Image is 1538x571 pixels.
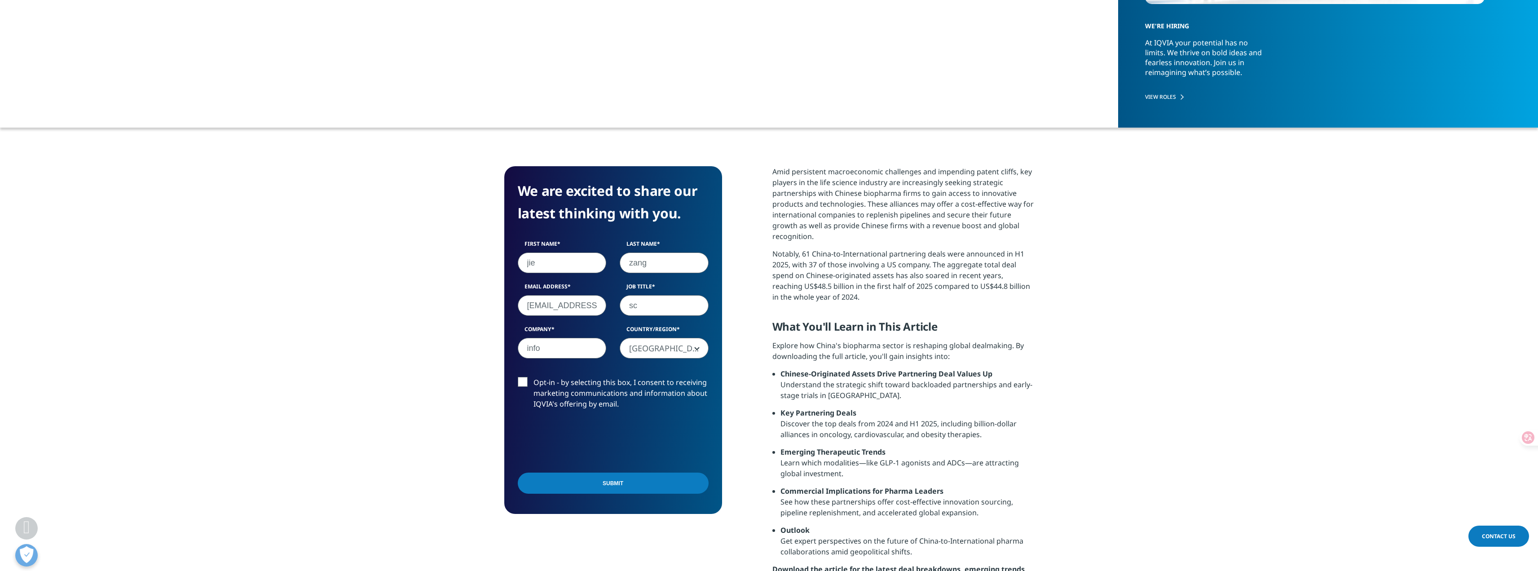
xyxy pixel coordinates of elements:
[780,407,1034,447] li: Discover the top deals from 2024 and H1 2025, including billion-dollar alliances in oncology, car...
[780,447,886,457] strong: Emerging Therapeutic Trends
[772,320,1034,340] h5: What You'll Learn in This Article
[1145,6,1468,38] h5: WE'RE HIRING
[1482,532,1516,540] span: Contact Us
[780,486,943,496] strong: Commercial Implications for Pharma Leaders
[518,377,709,414] label: Opt-in - by selecting this box, I consent to receiving marketing communications and information a...
[620,338,709,359] span: China
[772,340,1034,368] p: Explore how China's biopharma sector is reshaping global dealmaking. By downloading the full arti...
[620,338,708,359] span: China
[780,486,1034,525] li: See how these partnerships offer cost-effective innovation sourcing, pipeline replenishment, and ...
[780,525,1034,564] li: Get expert perspectives on the future of China-to-International pharma collaborations amid geopol...
[518,240,607,252] label: First Name
[780,447,1034,486] li: Learn which modalities—like GLP-1 agonists and ADCs—are attracting global investment.
[518,473,709,494] input: Submit
[1145,38,1269,85] p: At IQVIA your potential has no limits. We thrive on bold ideas and fearless innovation. Join us i...
[518,424,654,459] iframe: reCAPTCHA
[620,240,709,252] label: Last Name
[620,325,709,338] label: Country/Region
[1145,93,1485,101] a: VIEW ROLES
[1468,526,1529,547] a: Contact Us
[772,248,1034,309] p: Notably, 61 China-to-International partnering deals were announced in H1 2025, with 37 of those i...
[780,368,1034,407] li: Understand the strategic shift toward backloaded partnerships and early-stage trials in [GEOGRAPH...
[780,369,992,379] strong: Chinese-Originated Assets Drive Partnering Deal Values Up
[772,166,1034,248] p: Amid persistent macroeconomic challenges and impending patent cliffs, key players in the life sci...
[518,283,607,295] label: Email Address
[780,408,856,418] strong: Key Partnering Deals
[518,180,709,225] h4: We are excited to share our latest thinking with you.
[620,283,709,295] label: Job Title
[518,325,607,338] label: Company
[15,544,38,567] button: 打开偏好
[780,525,810,535] strong: Outlook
